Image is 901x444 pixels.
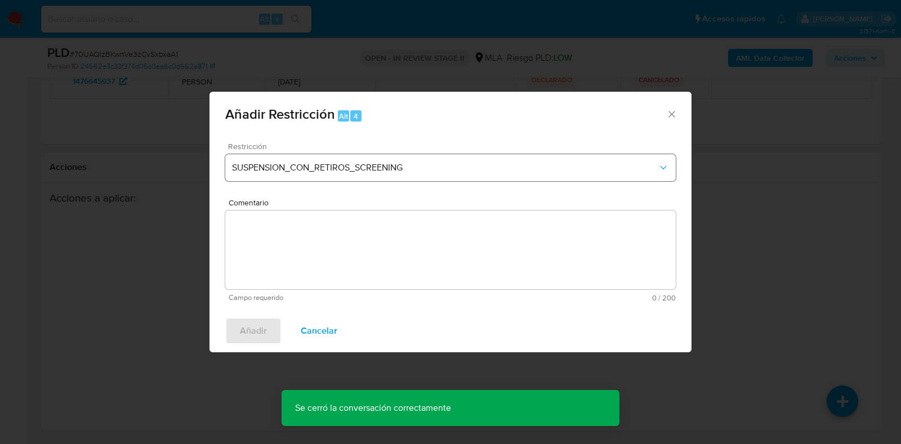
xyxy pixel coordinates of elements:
[452,294,676,302] span: Máximo 200 caracteres
[225,104,335,124] span: Añadir Restricción
[232,162,658,173] span: SUSPENSION_CON_RETIROS_SCREENING
[286,317,352,344] button: Cancelar
[229,199,679,207] span: Comentario
[666,109,676,119] button: Cerrar ventana
[228,142,679,150] span: Restricción
[301,319,337,343] span: Cancelar
[354,111,358,122] span: 4
[229,294,452,302] span: Campo requerido
[225,154,676,181] button: Restriction
[339,111,348,122] span: Alt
